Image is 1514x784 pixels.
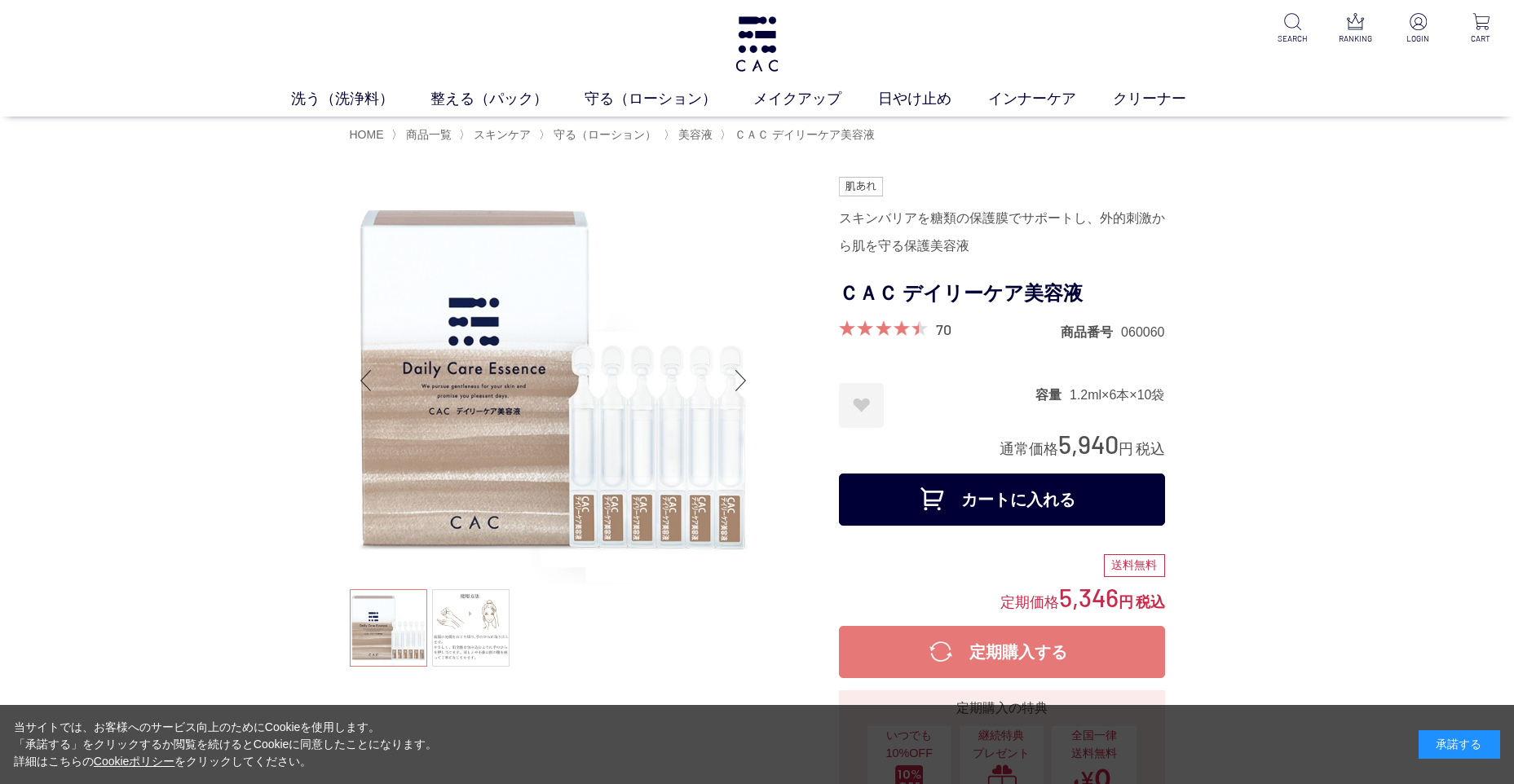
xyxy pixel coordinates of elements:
span: 守る（ローション） [554,128,656,141]
span: 5,940 [1058,429,1119,459]
span: 円 [1119,594,1133,610]
p: SEARCH [1273,33,1313,45]
a: 守る（ローション） [550,128,656,141]
a: 商品一覧 [403,128,452,141]
a: スキンケア [470,128,531,141]
a: インナーケア [988,88,1113,110]
dt: 商品番号 [1061,324,1121,341]
a: 70 [936,320,951,338]
p: CART [1461,33,1501,45]
a: 洗う（洗浄料） [291,88,430,110]
a: HOME [350,128,384,141]
div: Previous slide [350,348,382,413]
span: 円 [1119,441,1133,457]
a: SEARCH [1273,13,1313,45]
span: 5,346 [1059,582,1119,612]
li: 〉 [539,127,660,143]
img: ＣＡＣ デイリーケア美容液 [350,177,757,584]
span: スキンケア [474,128,531,141]
li: 〉 [720,127,879,143]
img: logo [733,16,781,72]
p: RANKING [1335,33,1375,45]
li: 〉 [459,127,535,143]
a: クリーナー [1113,88,1223,110]
a: CART [1461,13,1501,45]
button: 定期購入する [839,626,1165,678]
img: 肌あれ [839,177,883,196]
a: Cookieポリシー [94,755,175,768]
span: 定期価格 [1000,592,1059,610]
li: 〉 [391,127,456,143]
a: RANKING [1335,13,1375,45]
a: LOGIN [1398,13,1438,45]
p: LOGIN [1398,33,1438,45]
span: 商品一覧 [406,128,452,141]
a: メイクアップ [753,88,878,110]
h1: ＣＡＣ デイリーケア美容液 [839,275,1165,312]
a: 美容液 [675,128,713,141]
a: 整える（パック） [430,88,585,110]
div: 定期購入の特典 [845,698,1159,718]
div: Next slide [725,348,757,413]
div: 当サイトでは、お客様へのサービス向上のためにCookieを使用します。 「承諾する」をクリックするか閲覧を続けるとCookieに同意したことになります。 詳細はこちらの をクリックしてください。 [14,719,438,770]
div: 承諾する [1419,730,1500,759]
span: 美容液 [678,128,713,141]
li: 〉 [664,127,717,143]
span: ＣＡＣ デイリーケア美容液 [735,128,875,141]
a: お気に入りに登録する [839,383,884,428]
dd: 060060 [1121,324,1164,341]
a: 日やけ止め [878,88,988,110]
div: スキンバリアを糖類の保護膜でサポートし、外的刺激から肌を守る保護美容液 [839,205,1165,260]
dt: 容量 [1035,386,1070,403]
div: 送料無料 [1104,554,1165,577]
span: 税込 [1136,441,1165,457]
a: ＣＡＣ デイリーケア美容液 [731,128,875,141]
dd: 1.2ml×6本×10袋 [1070,386,1165,403]
span: 税込 [1136,594,1165,610]
span: 通常価格 [1000,441,1058,457]
a: 守る（ローション） [585,88,753,110]
button: カートに入れる [839,473,1165,526]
